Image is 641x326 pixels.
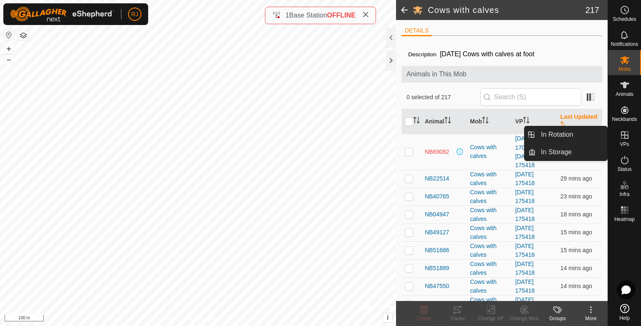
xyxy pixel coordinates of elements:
span: NB51686 [425,246,449,255]
button: Map Layers [18,30,28,40]
span: Animals in This Mob [406,69,597,79]
a: [DATE] 175418 [515,207,535,222]
span: In Storage [541,147,572,157]
span: Base Station [289,12,327,19]
span: NB51889 [425,264,449,273]
span: 22 Aug 2025, 6:50 am [560,175,592,182]
span: 22 Aug 2025, 7:00 am [560,211,592,218]
div: Cows with calves [470,278,508,295]
div: Change Mob [507,315,541,322]
th: VP [512,109,557,134]
p-sorticon: Activate to sort [560,123,567,129]
a: In Storage [536,144,607,160]
span: 22 Aug 2025, 7:04 am [560,247,592,253]
span: Status [617,167,631,172]
span: Neckbands [612,117,637,122]
button: i [383,313,392,322]
span: 1 [285,12,289,19]
div: Cows with calves [470,260,508,277]
span: In Rotation [541,130,573,140]
a: Contact Us [206,315,231,323]
a: In Rotation [536,126,607,143]
span: Schedules [613,17,636,22]
span: NB22514 [425,174,449,183]
span: NB69284 [425,300,449,308]
span: Animals [616,92,633,97]
a: [DATE] 175418 [515,171,535,186]
span: NB47550 [425,282,449,291]
div: Cows with calves [470,206,508,223]
a: [DATE] 175418 [515,261,535,276]
button: – [4,55,14,65]
a: [DATE] 175418 [515,296,535,312]
span: 22 Aug 2025, 7:04 am [560,301,592,307]
span: Help [619,316,630,321]
span: 0 selected of 217 [406,93,480,102]
div: Cows with calves [470,143,508,160]
button: Reset Map [4,30,14,40]
span: 22 Aug 2025, 7:04 am [560,265,592,271]
div: Cows with calves [470,224,508,241]
span: NB04947 [425,210,449,219]
p-sorticon: Activate to sort [444,118,451,125]
span: i [387,314,389,321]
p-sorticon: Activate to sort [482,118,489,125]
span: NB49127 [425,228,449,237]
th: Animal [421,109,467,134]
span: Infra [619,192,629,197]
a: [DATE] 175418 [515,243,535,258]
span: [DATE] Cows with calves at foot [437,47,538,61]
div: Cows with calves [470,242,508,259]
span: NB69082 [425,148,449,156]
img: Gallagher Logo [10,7,114,22]
label: Description [408,51,437,58]
li: In Rotation [525,126,607,143]
span: 22 Aug 2025, 7:04 am [560,229,592,236]
a: [DATE] 170213 [515,135,535,151]
span: OFFLINE [327,12,356,19]
button: + [4,44,14,54]
span: Notifications [611,42,638,47]
li: In Storage [525,144,607,160]
a: [DATE] 175418 [515,189,535,204]
a: [DATE] 175418 [515,153,535,168]
span: Heatmap [614,217,635,222]
th: Last Updated [557,109,602,134]
span: VPs [620,142,629,147]
div: Cows with calves [470,296,508,313]
div: Cows with calves [470,188,508,206]
span: NB40765 [425,192,449,201]
h2: Cows with calves [428,5,585,15]
th: Mob [467,109,512,134]
li: DETAILS [401,26,432,36]
a: Privacy Policy [165,315,197,323]
div: Cows with calves [470,170,508,188]
div: Groups [541,315,574,322]
a: Help [608,301,641,324]
span: 22 Aug 2025, 7:04 am [560,283,592,289]
span: Delete [417,316,432,321]
p-sorticon: Activate to sort [413,118,420,125]
a: [DATE] 175418 [515,225,535,240]
div: Tracks [441,315,474,322]
span: 217 [585,4,599,16]
p-sorticon: Activate to sort [523,118,530,125]
span: 22 Aug 2025, 6:55 am [560,193,592,200]
input: Search (S) [480,88,581,106]
div: Change VP [474,315,507,322]
span: RJ [131,10,138,19]
a: [DATE] 175418 [515,278,535,294]
span: Mobs [618,67,631,72]
div: More [574,315,608,322]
